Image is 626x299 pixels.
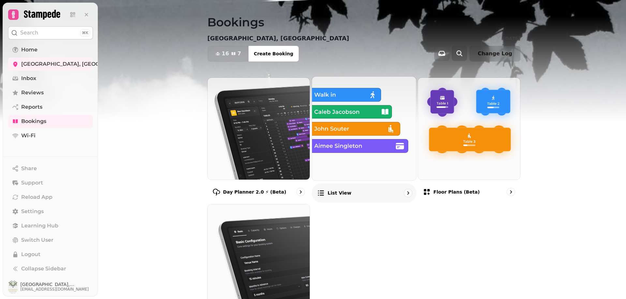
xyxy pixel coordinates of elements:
a: [GEOGRAPHIC_DATA], [GEOGRAPHIC_DATA] [8,58,93,71]
span: Collapse Sidebar [21,265,66,273]
a: Inbox [8,72,93,85]
svg: go to [508,189,514,195]
img: Day Planner 2.0 ⚡ (Beta) [208,78,310,180]
span: Inbox [21,75,36,82]
a: Day Planner 2.0 ⚡ (Beta)Day Planner 2.0 ⚡ (Beta) [207,77,310,201]
p: Search [20,29,38,37]
span: Learning Hub [21,222,58,230]
img: Floor Plans (beta) [418,78,520,180]
button: Switch User [8,234,93,247]
span: [GEOGRAPHIC_DATA], [GEOGRAPHIC_DATA] [20,282,93,287]
span: 7 [237,51,241,56]
a: Learning Hub [8,219,93,232]
span: Reports [21,103,42,111]
p: [DATE] [503,35,520,42]
a: Settings [8,205,93,218]
span: Change Log [478,51,512,56]
div: ⌘K [80,29,90,36]
span: Support [21,179,43,187]
span: Bookings [21,117,46,125]
a: Reviews [8,86,93,99]
span: Wi-Fi [21,132,36,140]
span: Switch User [21,236,53,244]
button: Share [8,162,93,175]
span: 16 [222,51,229,56]
span: [GEOGRAPHIC_DATA], [GEOGRAPHIC_DATA] [21,60,140,68]
img: List view [307,71,421,185]
p: List view [327,190,351,196]
span: Share [21,165,37,172]
a: Floor Plans (beta)Floor Plans (beta) [418,77,520,201]
p: Floor Plans (beta) [433,189,480,195]
button: 167 [208,46,249,61]
button: Logout [8,248,93,261]
span: Reload App [21,193,52,201]
button: Search⌘K [8,26,93,39]
span: Reviews [21,89,44,97]
button: User avatar[GEOGRAPHIC_DATA], [GEOGRAPHIC_DATA][EMAIL_ADDRESS][DOMAIN_NAME] [8,280,93,293]
span: Home [21,46,37,54]
p: Day Planner 2.0 ⚡ (Beta) [223,189,286,195]
span: Settings [21,208,44,215]
img: User avatar [8,280,18,293]
button: Reload App [8,191,93,204]
p: [GEOGRAPHIC_DATA], [GEOGRAPHIC_DATA] [207,34,349,43]
a: List viewList view [312,76,416,202]
button: Change Log [469,46,520,61]
a: Wi-Fi [8,129,93,142]
svg: go to [405,190,411,196]
span: Logout [21,251,40,258]
button: Support [8,176,93,189]
a: Reports [8,101,93,114]
span: Create Booking [254,51,293,56]
svg: go to [297,189,304,195]
a: Home [8,43,93,56]
a: Bookings [8,115,93,128]
button: Create Booking [248,46,298,61]
span: [EMAIL_ADDRESS][DOMAIN_NAME] [20,287,93,292]
button: Collapse Sidebar [8,262,93,275]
